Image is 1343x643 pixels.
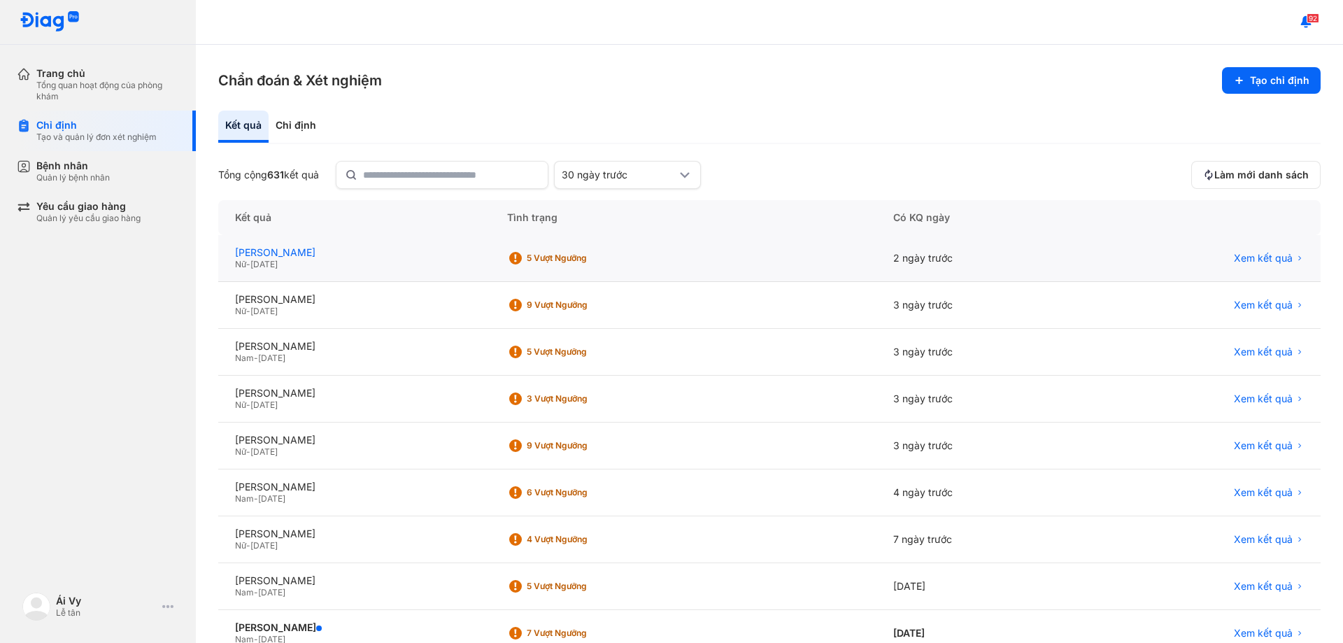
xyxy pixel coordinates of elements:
[250,400,278,410] span: [DATE]
[218,111,269,143] div: Kết quả
[1234,439,1293,452] span: Xem kết quả
[1234,486,1293,499] span: Xem kết quả
[876,423,1087,469] div: 3 ngày trước
[235,493,254,504] span: Nam
[490,200,876,235] div: Tình trạng
[235,434,474,446] div: [PERSON_NAME]
[218,200,490,235] div: Kết quả
[218,71,382,90] h3: Chẩn đoán & Xét nghiệm
[36,172,110,183] div: Quản lý bệnh nhân
[1222,67,1321,94] button: Tạo chỉ định
[246,400,250,410] span: -
[254,353,258,363] span: -
[527,487,639,498] div: 6 Vượt ngưỡng
[36,80,179,102] div: Tổng quan hoạt động của phòng khám
[235,246,474,259] div: [PERSON_NAME]
[36,67,179,80] div: Trang chủ
[36,160,110,172] div: Bệnh nhân
[235,528,474,540] div: [PERSON_NAME]
[218,169,319,181] div: Tổng cộng kết quả
[246,446,250,457] span: -
[250,446,278,457] span: [DATE]
[22,593,50,621] img: logo
[235,353,254,363] span: Nam
[1234,299,1293,311] span: Xem kết quả
[250,259,278,269] span: [DATE]
[1234,393,1293,405] span: Xem kết quả
[527,393,639,404] div: 3 Vượt ngưỡng
[56,607,157,619] div: Lễ tân
[527,346,639,358] div: 5 Vượt ngưỡng
[1234,252,1293,264] span: Xem kết quả
[246,259,250,269] span: -
[254,493,258,504] span: -
[235,387,474,400] div: [PERSON_NAME]
[876,563,1087,610] div: [DATE]
[246,540,250,551] span: -
[235,481,474,493] div: [PERSON_NAME]
[527,253,639,264] div: 5 Vượt ngưỡng
[235,400,246,410] span: Nữ
[1214,169,1309,181] span: Làm mới danh sách
[876,200,1087,235] div: Có KQ ngày
[1191,161,1321,189] button: Làm mới danh sách
[235,540,246,551] span: Nữ
[258,493,285,504] span: [DATE]
[1307,13,1319,23] span: 92
[876,282,1087,329] div: 3 ngày trước
[20,11,80,33] img: logo
[876,469,1087,516] div: 4 ngày trước
[235,587,254,598] span: Nam
[1234,580,1293,593] span: Xem kết quả
[36,200,141,213] div: Yêu cầu giao hàng
[876,516,1087,563] div: 7 ngày trước
[56,595,157,607] div: Ái Vy
[235,293,474,306] div: [PERSON_NAME]
[562,169,676,181] div: 30 ngày trước
[527,440,639,451] div: 9 Vượt ngưỡng
[1234,627,1293,640] span: Xem kết quả
[258,587,285,598] span: [DATE]
[527,299,639,311] div: 9 Vượt ngưỡng
[235,259,246,269] span: Nữ
[235,340,474,353] div: [PERSON_NAME]
[235,574,474,587] div: [PERSON_NAME]
[527,534,639,545] div: 4 Vượt ngưỡng
[235,446,246,457] span: Nữ
[267,169,284,181] span: 631
[876,376,1087,423] div: 3 ngày trước
[36,132,157,143] div: Tạo và quản lý đơn xét nghiệm
[250,306,278,316] span: [DATE]
[250,540,278,551] span: [DATE]
[235,306,246,316] span: Nữ
[269,111,323,143] div: Chỉ định
[258,353,285,363] span: [DATE]
[254,587,258,598] span: -
[527,628,639,639] div: 7 Vượt ngưỡng
[1234,346,1293,358] span: Xem kết quả
[527,581,639,592] div: 5 Vượt ngưỡng
[246,306,250,316] span: -
[876,329,1087,376] div: 3 ngày trước
[1234,533,1293,546] span: Xem kết quả
[36,213,141,224] div: Quản lý yêu cầu giao hàng
[876,235,1087,282] div: 2 ngày trước
[235,621,474,634] div: [PERSON_NAME]
[36,119,157,132] div: Chỉ định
